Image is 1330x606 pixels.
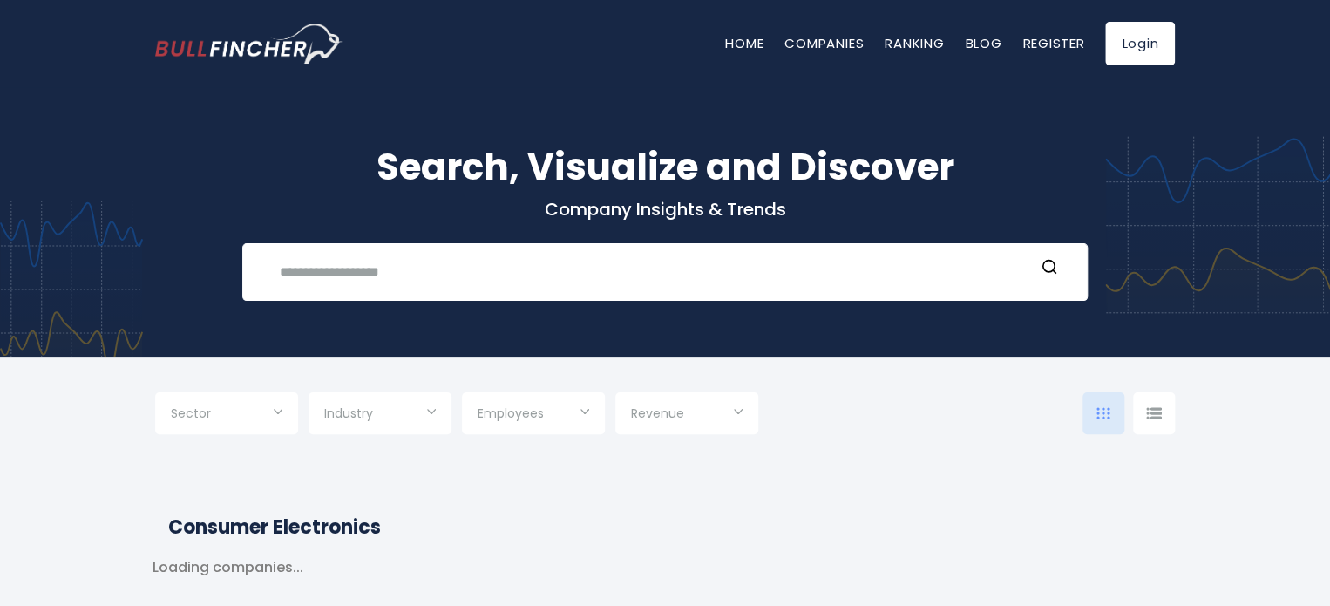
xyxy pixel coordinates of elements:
[171,399,282,431] input: Selection
[1022,34,1084,52] a: Register
[155,24,343,64] a: Go to homepage
[631,399,743,431] input: Selection
[478,399,589,431] input: Selection
[725,34,763,52] a: Home
[1105,22,1175,65] a: Login
[324,405,373,421] span: Industry
[155,140,1175,194] h1: Search, Visualize and Discover
[784,34,864,52] a: Companies
[478,405,544,421] span: Employees
[965,34,1001,52] a: Blog
[324,399,436,431] input: Selection
[1096,407,1110,419] img: icon-comp-grid.svg
[171,405,211,421] span: Sector
[631,405,684,421] span: Revenue
[1038,258,1061,281] button: Search
[1146,407,1162,419] img: icon-comp-list-view.svg
[885,34,944,52] a: Ranking
[155,24,343,64] img: bullfincher logo
[155,198,1175,221] p: Company Insights & Trends
[168,513,1162,541] h2: Consumer Electronics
